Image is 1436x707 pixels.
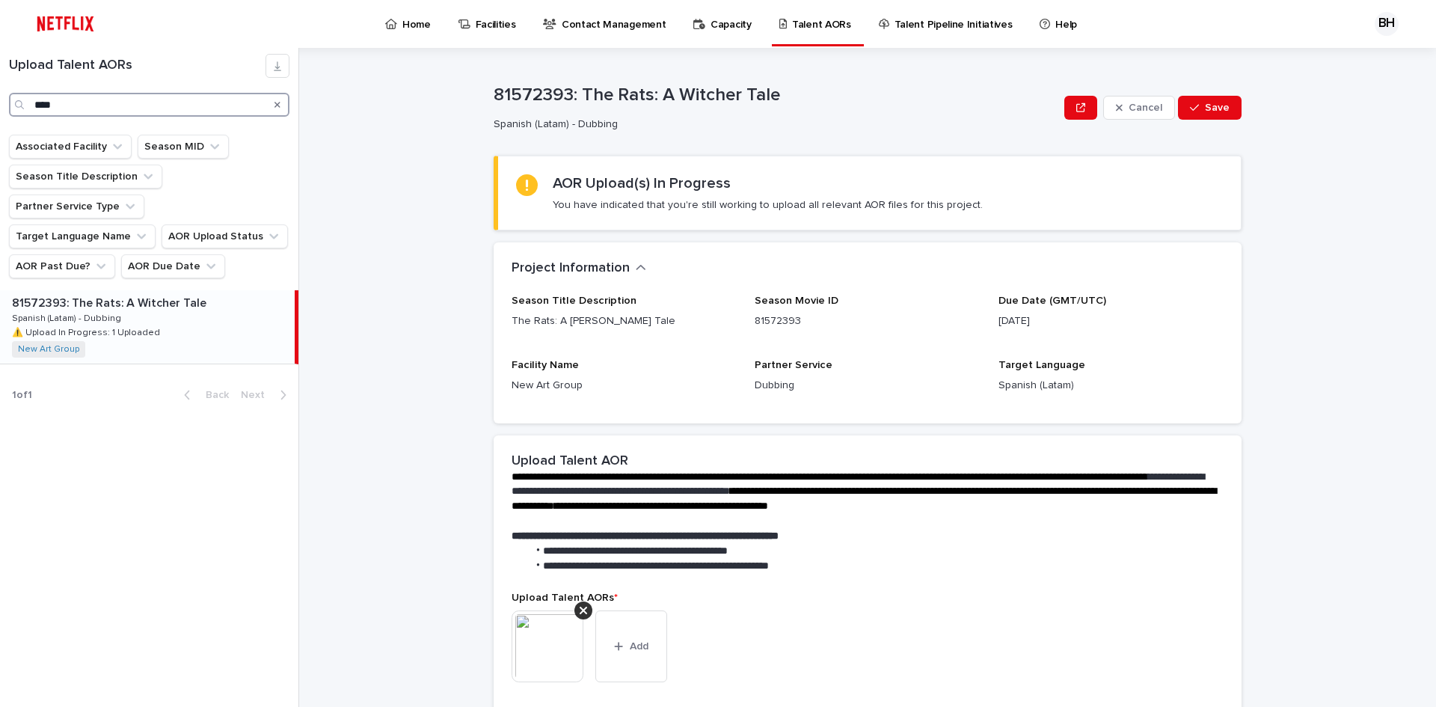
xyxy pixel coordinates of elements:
p: Spanish (Latam) - Dubbing [494,118,1052,131]
span: Upload Talent AORs [512,593,618,603]
h2: Project Information [512,260,630,277]
button: Partner Service Type [9,195,144,218]
button: Season MID [138,135,229,159]
button: AOR Due Date [121,254,225,278]
p: ⚠️ Upload In Progress: 1 Uploaded [12,325,163,338]
h2: AOR Upload(s) In Progress [553,174,731,192]
p: New Art Group [512,378,737,394]
p: Dubbing [755,378,980,394]
span: Partner Service [755,360,832,370]
button: Project Information [512,260,646,277]
button: Back [172,388,235,402]
span: Save [1205,102,1230,113]
span: Next [241,390,274,400]
span: Back [197,390,229,400]
span: Cancel [1129,102,1162,113]
button: Next [235,388,298,402]
p: 81572393: The Rats: A Witcher Tale [12,293,209,310]
p: Spanish (Latam) - Dubbing [12,310,124,324]
button: Add [595,610,667,682]
a: New Art Group [18,344,79,355]
span: Facility Name [512,360,579,370]
button: Target Language Name [9,224,156,248]
div: BH [1375,12,1399,36]
span: Season Movie ID [755,296,838,306]
p: Spanish (Latam) [998,378,1224,394]
p: You have indicated that you're still working to upload all relevant AOR files for this project. [553,198,983,212]
button: Cancel [1103,96,1175,120]
h1: Upload Talent AORs [9,58,266,74]
button: Save [1178,96,1242,120]
p: [DATE] [998,313,1224,329]
span: Target Language [998,360,1085,370]
p: 81572393 [755,313,980,329]
button: Associated Facility [9,135,132,159]
button: AOR Past Due? [9,254,115,278]
img: ifQbXi3ZQGMSEF7WDB7W [30,9,101,39]
h2: Upload Talent AOR [512,453,628,470]
span: Season Title Description [512,296,636,306]
p: 81572393: The Rats: A Witcher Tale [494,85,1058,106]
span: Add [630,641,648,652]
button: Season Title Description [9,165,162,189]
span: Due Date (GMT/UTC) [998,296,1106,306]
input: Search [9,93,289,117]
p: The Rats: A [PERSON_NAME] Tale [512,313,737,329]
button: AOR Upload Status [162,224,288,248]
